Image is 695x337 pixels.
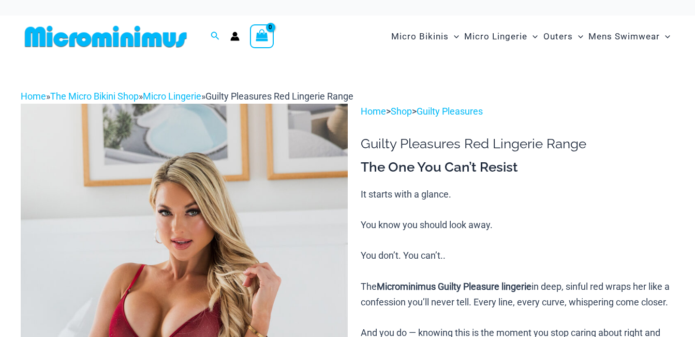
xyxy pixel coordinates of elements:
[389,21,462,52] a: Micro BikinisMenu ToggleMenu Toggle
[586,21,673,52] a: Mens SwimwearMenu ToggleMenu Toggle
[21,25,191,48] img: MM SHOP LOGO FLAT
[361,159,674,176] h3: The One You Can’t Resist
[527,23,538,50] span: Menu Toggle
[391,106,412,117] a: Shop
[361,106,386,117] a: Home
[361,136,674,152] h1: Guilty Pleasures Red Lingerie Range
[377,281,531,292] b: Microminimus Guilty Pleasure lingerie
[543,23,573,50] span: Outers
[464,23,527,50] span: Micro Lingerie
[588,23,660,50] span: Mens Swimwear
[660,23,670,50] span: Menu Toggle
[391,23,449,50] span: Micro Bikinis
[361,104,674,119] p: > >
[205,91,353,102] span: Guilty Pleasures Red Lingerie Range
[21,91,353,102] span: » » »
[462,21,540,52] a: Micro LingerieMenu ToggleMenu Toggle
[387,19,674,54] nav: Site Navigation
[21,91,46,102] a: Home
[573,23,583,50] span: Menu Toggle
[449,23,459,50] span: Menu Toggle
[541,21,586,52] a: OutersMenu ToggleMenu Toggle
[417,106,483,117] a: Guilty Pleasures
[50,91,139,102] a: The Micro Bikini Shop
[230,32,240,41] a: Account icon link
[250,24,274,48] a: View Shopping Cart, empty
[143,91,201,102] a: Micro Lingerie
[211,30,220,43] a: Search icon link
